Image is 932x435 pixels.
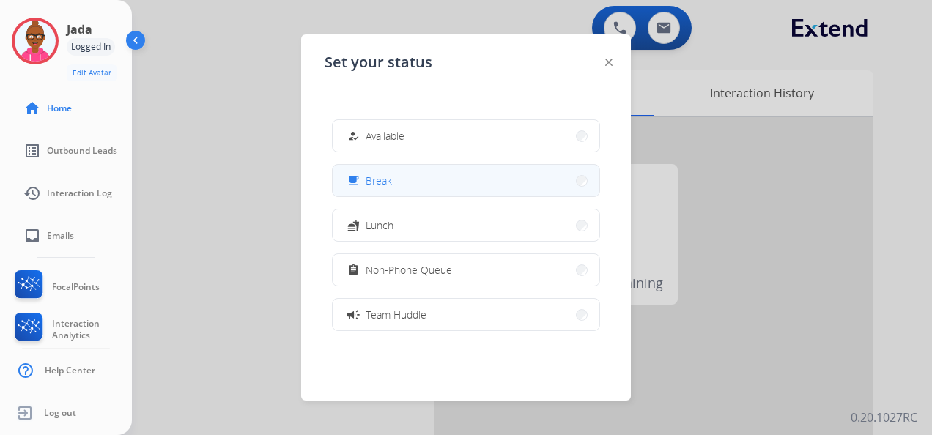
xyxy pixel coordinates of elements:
mat-icon: fastfood [347,219,360,231]
span: Non-Phone Queue [366,262,452,278]
mat-icon: home [23,100,41,117]
span: Log out [44,407,76,419]
mat-icon: list_alt [23,142,41,160]
button: Lunch [333,209,599,241]
img: close-button [605,59,613,66]
button: Non-Phone Queue [333,254,599,286]
button: Break [333,165,599,196]
h3: Jada [67,21,92,38]
img: avatar [15,21,56,62]
button: Edit Avatar [67,64,117,81]
div: Logged In [67,38,115,56]
mat-icon: inbox [23,227,41,245]
mat-icon: assignment [347,264,360,276]
mat-icon: campaign [346,307,360,321]
span: Set your status [325,52,432,72]
span: Lunch [366,218,393,233]
span: Home [47,103,72,114]
mat-icon: history [23,185,41,202]
span: Help Center [45,365,95,376]
p: 0.20.1027RC [851,409,917,426]
mat-icon: free_breakfast [347,174,360,187]
span: Emails [47,230,74,242]
mat-icon: how_to_reg [347,130,360,142]
a: Interaction Analytics [12,313,132,346]
span: FocalPoints [52,281,100,293]
span: Interaction Log [47,187,112,199]
button: Team Huddle [333,299,599,330]
a: FocalPoints [12,270,100,304]
button: Available [333,120,599,152]
span: Interaction Analytics [52,318,132,341]
span: Available [366,128,404,144]
span: Outbound Leads [47,145,117,157]
span: Team Huddle [366,307,426,322]
span: Break [366,173,392,188]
